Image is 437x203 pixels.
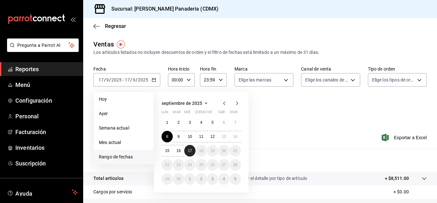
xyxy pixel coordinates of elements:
[173,145,184,156] button: 16 de septiembre de 2025
[223,177,225,181] abbr: 4 de octubre de 2025
[15,65,78,73] span: Reportes
[15,143,78,152] span: Inventarios
[218,145,229,156] button: 20 de septiembre de 2025
[99,154,148,160] span: Rango de fechas
[211,134,215,139] abbr: 12 de septiembre de 2025
[230,131,241,142] button: 14 de septiembre de 2025
[218,173,229,185] button: 4 de octubre de 2025
[233,163,237,167] abbr: 28 de septiembre de 2025
[111,77,122,82] input: ----
[4,47,79,53] a: Pregunta a Parrot AI
[173,131,184,142] button: 9 de septiembre de 2025
[138,77,148,82] input: ----
[211,163,215,167] abbr: 26 de septiembre de 2025
[93,39,114,49] div: Ventas
[15,128,78,136] span: Facturación
[200,67,227,71] label: Hora fin
[199,163,203,167] abbr: 25 de septiembre de 2025
[165,148,169,153] abbr: 15 de septiembre de 2025
[184,117,195,128] button: 3 de septiembre de 2025
[124,77,130,82] input: --
[93,23,126,29] button: Regresar
[234,67,293,71] label: Marca
[184,145,195,156] button: 17 de septiembre de 2025
[162,101,202,106] span: septiembre de 2025
[173,110,180,117] abbr: martes
[166,120,168,125] abbr: 1 de septiembre de 2025
[195,117,207,128] button: 4 de septiembre de 2025
[383,134,427,141] button: Exportar a Excel
[162,145,173,156] button: 15 de septiembre de 2025
[207,110,212,117] abbr: viernes
[7,38,79,52] button: Pregunta a Parrot AI
[173,159,184,171] button: 23 de septiembre de 2025
[233,134,237,139] abbr: 14 de septiembre de 2025
[188,148,192,153] abbr: 17 de septiembre de 2025
[230,173,241,185] button: 5 de octubre de 2025
[106,5,219,13] h3: Sucursal: [PERSON_NAME] Panaderia (CDMX)
[234,177,236,181] abbr: 5 de octubre de 2025
[70,17,75,22] button: open_drawer_menu
[162,110,168,117] abbr: lunes
[168,67,195,71] label: Hora inicio
[165,163,169,167] abbr: 22 de septiembre de 2025
[17,42,69,49] span: Pregunta a Parrot AI
[233,148,237,153] abbr: 21 de septiembre de 2025
[176,163,180,167] abbr: 23 de septiembre de 2025
[117,40,125,48] img: Tooltip marker
[15,96,78,105] span: Configuración
[136,77,138,82] span: /
[200,177,203,181] abbr: 2 de octubre de 2025
[239,77,271,83] span: Elige las marcas
[222,148,226,153] abbr: 20 de septiembre de 2025
[162,99,210,107] button: septiembre de 2025
[99,139,148,146] span: Mes actual
[162,117,173,128] button: 1 de septiembre de 2025
[189,177,191,181] abbr: 1 de octubre de 2025
[188,134,192,139] abbr: 10 de septiembre de 2025
[211,177,214,181] abbr: 3 de octubre de 2025
[207,145,218,156] button: 19 de septiembre de 2025
[301,67,360,71] label: Canal de venta
[15,112,78,121] span: Personal
[189,120,191,125] abbr: 3 de septiembre de 2025
[211,120,214,125] abbr: 5 de septiembre de 2025
[104,77,106,82] span: /
[195,110,233,117] abbr: jueves
[132,77,136,82] input: --
[195,131,207,142] button: 11 de septiembre de 2025
[211,148,215,153] abbr: 19 de septiembre de 2025
[218,159,229,171] button: 27 de septiembre de 2025
[230,110,238,117] abbr: domingo
[199,134,203,139] abbr: 11 de septiembre de 2025
[223,120,225,125] abbr: 6 de septiembre de 2025
[195,159,207,171] button: 25 de septiembre de 2025
[200,120,203,125] abbr: 4 de septiembre de 2025
[184,173,195,185] button: 1 de octubre de 2025
[99,125,148,131] span: Semana actual
[188,163,192,167] abbr: 24 de septiembre de 2025
[173,117,184,128] button: 2 de septiembre de 2025
[98,77,104,82] input: --
[393,189,427,195] p: + $0.00
[207,173,218,185] button: 3 de octubre de 2025
[218,110,225,117] abbr: sábado
[93,189,132,195] p: Cargos por servicio
[184,131,195,142] button: 10 de septiembre de 2025
[305,77,348,83] span: Elige los canales de venta
[105,23,126,29] span: Regresar
[162,159,173,171] button: 22 de septiembre de 2025
[372,77,415,83] span: Elige los tipos de orden
[195,145,207,156] button: 18 de septiembre de 2025
[230,117,241,128] button: 7 de septiembre de 2025
[15,189,69,196] span: Ayuda
[93,67,160,71] label: Fecha
[130,77,132,82] span: /
[385,175,409,182] p: + $8,511.00
[99,96,148,103] span: Hoy
[218,131,229,142] button: 13 de septiembre de 2025
[195,173,207,185] button: 2 de octubre de 2025
[234,120,236,125] abbr: 7 de septiembre de 2025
